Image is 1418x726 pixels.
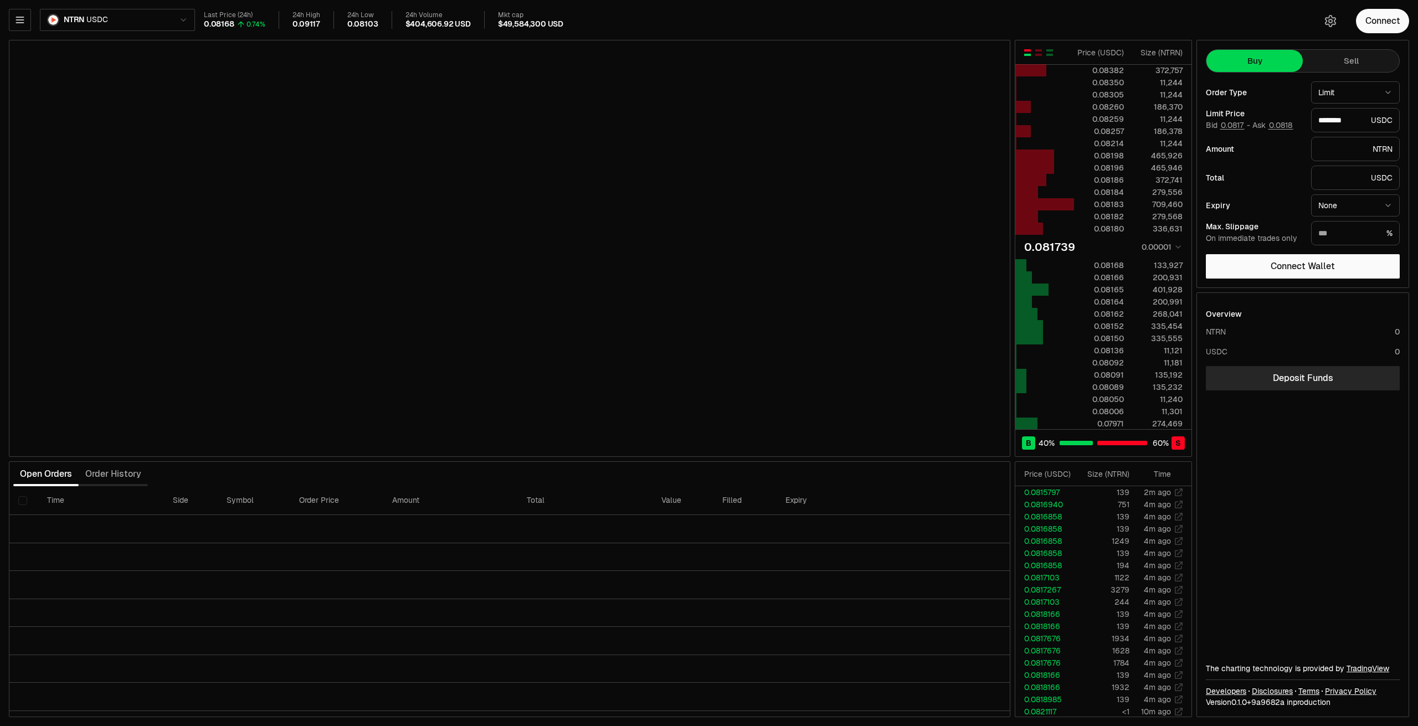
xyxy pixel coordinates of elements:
[1015,584,1075,596] td: 0.0817267
[1206,686,1246,697] a: Developers
[1133,174,1183,186] div: 372,741
[1075,321,1124,332] div: 0.08152
[1311,108,1400,132] div: USDC
[1206,346,1227,357] div: USDC
[1024,468,1075,480] div: Price ( USDC )
[1144,560,1171,570] time: 4m ago
[1015,645,1075,657] td: 0.0817676
[1075,369,1124,380] div: 0.08091
[1144,585,1171,595] time: 4m ago
[1075,138,1124,149] div: 0.08214
[1133,114,1183,125] div: 11,244
[1075,498,1130,511] td: 751
[1206,254,1400,279] button: Connect Wallet
[1015,498,1075,511] td: 0.0816940
[18,496,27,505] button: Select all
[1075,394,1124,405] div: 0.08050
[1133,89,1183,100] div: 11,244
[1075,101,1124,112] div: 0.08260
[1015,669,1075,681] td: 0.0818166
[1075,89,1124,100] div: 0.08305
[1144,548,1171,558] time: 4m ago
[1075,620,1130,632] td: 139
[1206,326,1226,337] div: NTRN
[1133,418,1183,429] div: 274,469
[1015,535,1075,547] td: 0.0816858
[1039,437,1055,449] span: 40 %
[498,11,563,19] div: Mkt cap
[1075,333,1124,344] div: 0.08150
[1206,697,1400,708] div: Version 0.1.0 + in production
[1138,240,1183,254] button: 0.00001
[1075,406,1124,417] div: 0.08006
[1133,77,1183,88] div: 11,244
[1075,308,1124,320] div: 0.08162
[1075,511,1130,523] td: 139
[498,19,563,29] div: $49,584,300 USD
[1153,437,1169,449] span: 60 %
[1133,199,1183,210] div: 709,460
[1034,48,1043,57] button: Show Sell Orders Only
[518,486,653,515] th: Total
[1075,199,1124,210] div: 0.08183
[1075,669,1130,681] td: 139
[1144,670,1171,680] time: 4m ago
[1144,682,1171,692] time: 4m ago
[1075,357,1124,368] div: 0.08092
[1133,308,1183,320] div: 268,041
[1395,346,1400,357] div: 0
[1133,260,1183,271] div: 133,927
[1075,296,1124,307] div: 0.08164
[1024,239,1075,255] div: 0.081739
[1311,137,1400,161] div: NTRN
[1144,573,1171,583] time: 4m ago
[1133,47,1183,58] div: Size ( NTRN )
[1133,211,1183,222] div: 279,568
[86,15,107,25] span: USDC
[1075,547,1130,559] td: 139
[79,463,148,485] button: Order History
[1015,547,1075,559] td: 0.0816858
[1311,221,1400,245] div: %
[1015,706,1075,718] td: 0.0821117
[1075,584,1130,596] td: 3279
[1303,50,1399,72] button: Sell
[1075,47,1124,58] div: Price ( USDC )
[777,486,898,515] th: Expiry
[1084,468,1129,480] div: Size ( NTRN )
[1015,571,1075,584] td: 0.0817103
[1347,663,1389,673] a: TradingView
[1144,646,1171,656] time: 4m ago
[1075,382,1124,393] div: 0.08089
[1015,693,1075,706] td: 0.0818985
[1133,138,1183,149] div: 11,244
[1133,223,1183,234] div: 336,631
[292,19,320,29] div: 0.09117
[1251,697,1285,707] span: 9a9682a46e2407cf51c08d921ff5d11c09373ea7
[1015,523,1075,535] td: 0.0816858
[1252,121,1293,131] span: Ask
[1220,121,1245,130] button: 0.0817
[38,486,164,515] th: Time
[1075,645,1130,657] td: 1628
[64,15,84,25] span: NTRN
[1133,126,1183,137] div: 186,378
[1075,559,1130,571] td: 194
[1015,657,1075,669] td: 0.0817676
[1206,89,1302,96] div: Order Type
[1144,621,1171,631] time: 4m ago
[1015,608,1075,620] td: 0.0818166
[347,11,378,19] div: 24h Low
[405,19,471,29] div: $404,606.92 USD
[1015,620,1075,632] td: 0.0818166
[1252,686,1293,697] a: Disclosures
[1075,535,1130,547] td: 1249
[48,15,58,25] img: NTRN Logo
[1075,65,1124,76] div: 0.08382
[1075,681,1130,693] td: 1932
[1206,234,1302,244] div: On immediate trades only
[1075,174,1124,186] div: 0.08186
[1075,150,1124,161] div: 0.08198
[1206,145,1302,153] div: Amount
[1075,260,1124,271] div: 0.08168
